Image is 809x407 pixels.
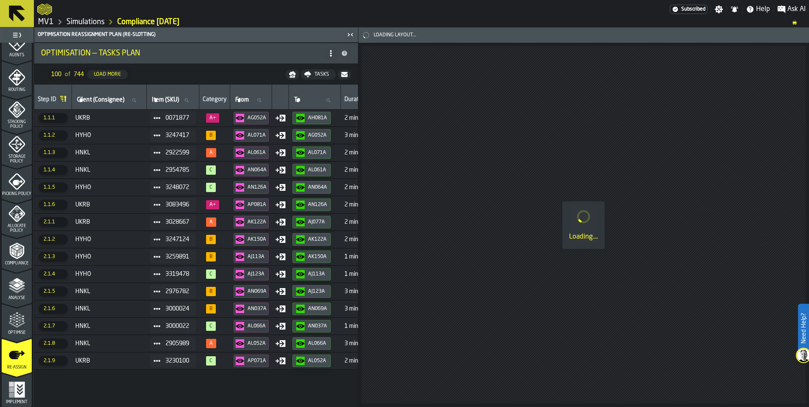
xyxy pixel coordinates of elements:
[275,217,286,227] div: Move Type: Put in
[294,96,300,103] span: label
[275,304,286,314] div: Move Type: Put in
[66,17,105,27] a: link-to-/wh/i/3ccf57d1-1e0c-4a81-a3bb-c2011c5f0d50
[292,95,337,106] input: label
[165,201,189,208] span: 3083496
[234,198,269,211] button: button-AP081A
[248,219,267,225] div: AK122A
[248,202,267,208] div: AP081A
[51,71,61,78] span: 100
[39,234,68,245] span: 2.1.2
[2,365,32,370] span: Re-assign
[248,323,267,329] div: AL066A
[275,338,286,349] div: Move Type: Put in
[234,164,269,176] button: button-AN064A
[234,129,269,142] button: button-AL071A
[248,254,267,260] div: AJ113A
[206,322,216,331] span: 98%
[234,216,269,228] button: button-AK122A
[2,61,32,95] li: menu Routing
[2,53,32,58] span: Agents
[206,339,216,348] span: 80%
[2,192,32,196] span: Picking Policy
[74,71,84,78] span: 744
[681,6,705,12] span: Subscribed
[91,71,124,77] div: Load More
[234,302,269,315] button: button-AN037A
[670,5,707,14] div: Menu Subscription
[165,271,189,278] span: 3319478
[344,236,379,243] span: 2 min
[2,304,32,338] li: menu Optimise
[787,4,806,14] span: Ask AI
[292,355,331,367] button: button-AL052A
[75,167,143,173] span: HNKL
[75,323,143,330] span: HNKL
[308,254,327,260] div: AK150A
[75,132,143,139] span: HYHO
[75,253,143,260] span: HYHO
[292,216,331,228] button: button-AJ077A
[344,288,379,295] span: 3 min
[292,181,331,194] button: button-AN064A
[344,149,379,156] span: 2 min
[308,184,327,190] div: AN064A
[308,202,327,208] div: AN126A
[248,271,267,277] div: AJ123A
[275,286,286,297] div: Move Type: Put in
[248,236,267,242] div: AK150A
[234,112,269,124] button: button-AG052A
[344,340,379,347] span: 3 min
[165,115,189,121] span: 0071877
[2,96,32,129] li: menu Stacking Policy
[39,269,68,279] span: 2.1.4
[308,219,327,225] div: AJ077A
[2,224,32,233] span: Allocate Policy
[308,341,327,346] div: AL066A
[37,2,52,17] a: logo-header
[308,150,327,156] div: AL071A
[234,320,269,333] button: button-AL066A
[165,357,189,364] span: 3230100
[39,182,68,192] span: 1.1.5
[39,252,68,262] span: 2.1.3
[308,358,327,364] div: AL052A
[2,234,32,268] li: menu Compliance
[308,132,327,138] div: AG052A
[2,400,32,404] span: Implement
[234,285,269,298] button: button-AN069A
[39,130,68,140] span: 1.1.2
[275,356,286,366] div: Move Type: Put in
[206,148,216,157] span: 74%
[308,306,327,312] div: AN069A
[234,250,269,263] button: button-AJ113A
[292,164,331,176] button: button-AL061A
[344,167,379,173] span: 2 min
[234,146,269,159] button: button-AL061A
[37,17,806,27] nav: Breadcrumb
[39,148,68,158] span: 1.1.3
[165,219,189,225] span: 3028667
[248,306,267,312] div: AN037A
[234,337,269,350] button: button-AL052A
[165,184,189,191] span: 3248072
[2,261,32,266] span: Compliance
[75,271,143,278] span: HYHO
[308,236,327,242] div: AK122A
[75,219,143,225] span: UKRB
[165,340,189,347] span: 2905989
[727,5,742,14] label: button-toggle-Notifications
[165,167,189,173] span: 2954785
[65,71,70,78] span: of
[344,184,379,191] span: 2 min
[39,321,68,331] span: 2.1.7
[206,200,219,209] span: 36%
[75,236,143,243] span: HYHO
[286,69,299,80] button: button-
[344,305,379,312] span: 3 min
[2,269,32,303] li: menu Analyse
[206,252,216,261] span: 93%
[344,132,379,139] span: 3 min
[2,88,32,92] span: Routing
[234,268,269,280] button: button-AJ123A
[234,181,269,194] button: button-AN126A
